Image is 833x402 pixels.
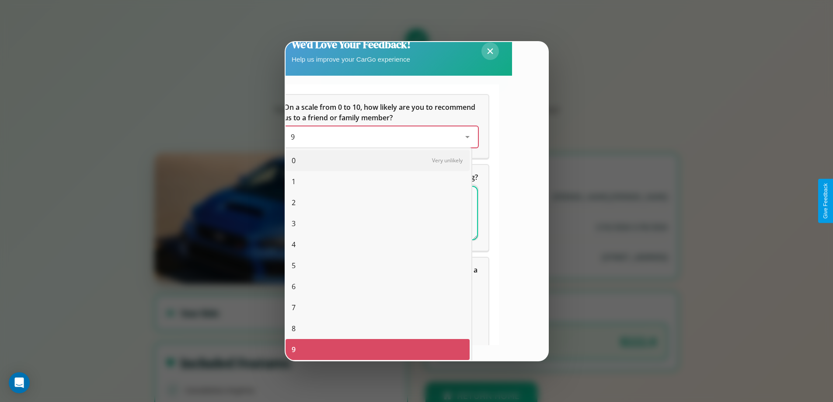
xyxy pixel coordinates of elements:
span: 9 [292,344,296,355]
div: On a scale from 0 to 10, how likely are you to recommend us to a friend or family member? [273,95,488,158]
div: 3 [286,213,470,234]
h5: On a scale from 0 to 10, how likely are you to recommend us to a friend or family member? [284,102,478,123]
p: Help us improve your CarGo experience [292,53,411,65]
span: On a scale from 0 to 10, how likely are you to recommend us to a friend or family member? [284,102,477,122]
div: 7 [286,297,470,318]
div: Give Feedback [823,183,829,219]
div: 2 [286,192,470,213]
span: 2 [292,197,296,208]
span: 0 [292,155,296,166]
span: 1 [292,176,296,187]
span: 6 [292,281,296,292]
span: Very unlikely [432,157,463,164]
span: 4 [292,239,296,250]
div: 10 [286,360,470,381]
span: Which of the following features do you value the most in a vehicle? [284,265,479,285]
span: 8 [292,323,296,334]
div: 8 [286,318,470,339]
span: 7 [292,302,296,313]
span: 9 [291,132,295,142]
span: 5 [292,260,296,271]
div: 9 [286,339,470,360]
div: 4 [286,234,470,255]
span: 3 [292,218,296,229]
span: What can we do to make your experience more satisfying? [284,172,478,182]
div: 1 [286,171,470,192]
div: Open Intercom Messenger [9,372,30,393]
div: 6 [286,276,470,297]
div: On a scale from 0 to 10, how likely are you to recommend us to a friend or family member? [284,126,478,147]
div: 5 [286,255,470,276]
h2: We'd Love Your Feedback! [292,37,411,52]
div: 0 [286,150,470,171]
